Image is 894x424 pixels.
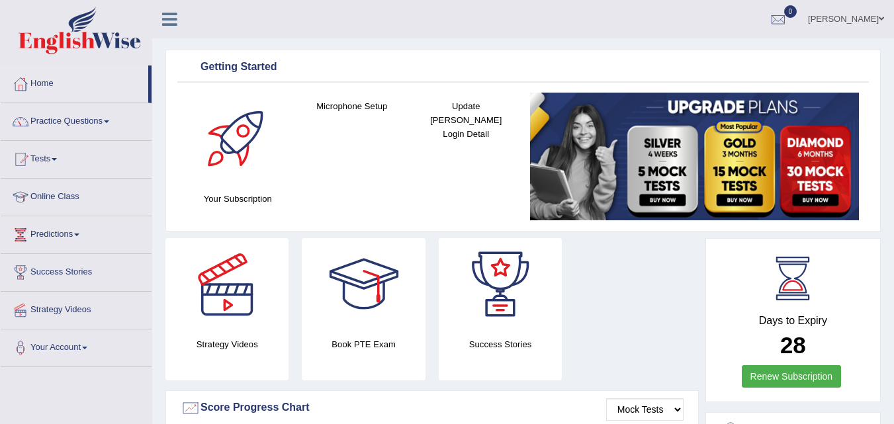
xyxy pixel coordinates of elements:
a: Strategy Videos [1,292,152,325]
a: Your Account [1,329,152,362]
h4: Strategy Videos [165,337,289,351]
img: small5.jpg [530,93,860,220]
div: Getting Started [181,58,866,77]
a: Practice Questions [1,103,152,136]
h4: Book PTE Exam [302,337,425,351]
h4: Success Stories [439,337,562,351]
a: Online Class [1,179,152,212]
a: Tests [1,141,152,174]
h4: Days to Expiry [721,315,866,327]
b: 28 [780,332,806,358]
a: Predictions [1,216,152,249]
h4: Your Subscription [187,192,289,206]
h4: Update [PERSON_NAME] Login Detail [416,99,517,141]
div: Score Progress Chart [181,398,684,418]
a: Renew Subscription [742,365,842,388]
h4: Microphone Setup [302,99,403,113]
a: Success Stories [1,254,152,287]
span: 0 [784,5,797,18]
a: Home [1,65,148,99]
